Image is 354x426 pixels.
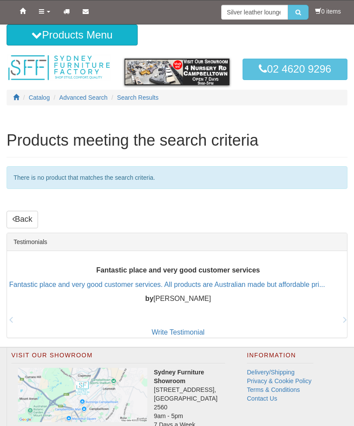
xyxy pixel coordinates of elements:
b: by [145,295,153,302]
b: Fantastic place and very good customer services [96,266,260,274]
a: 02 4620 9296 [243,59,347,80]
img: showroom.gif [125,59,229,85]
a: Catalog [29,94,50,101]
a: Delivery/Shipping [247,369,295,376]
h2: Information [247,352,314,363]
a: Contact Us [247,395,277,402]
h2: Visit Our Showroom [11,352,225,363]
div: There is no product that matches the search criteria. [7,166,347,189]
a: Advanced Search [59,94,108,101]
div: Testimonials [7,233,347,251]
a: Terms & Conditions [247,386,300,393]
button: Products Menu [7,24,138,45]
a: Write Testimonial [152,328,205,336]
strong: Sydney Furniture Showroom [154,369,204,384]
li: 0 items [315,7,341,16]
a: Fantastic place and very good customer services. All products are Australian made but affordable ... [9,280,325,288]
a: Search Results [117,94,159,101]
img: Click to activate map [18,368,147,422]
h1: Products meeting the search criteria [7,132,347,149]
p: [PERSON_NAME] [9,294,347,304]
a: Privacy & Cookie Policy [247,377,312,384]
input: Site search [221,5,288,20]
a: Back [7,211,38,228]
img: Sydney Furniture Factory [7,54,111,81]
